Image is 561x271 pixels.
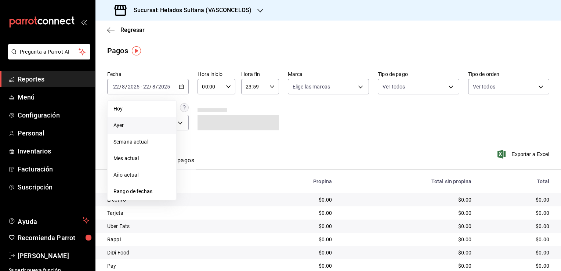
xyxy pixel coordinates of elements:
label: Tipo de pago [378,72,459,77]
span: / [149,84,152,90]
div: Total sin propina [344,178,471,184]
div: $0.00 [344,249,471,256]
div: Pay [107,262,250,270]
div: Pagos [107,45,128,56]
div: $0.00 [483,209,549,217]
span: Ayer [113,122,170,129]
div: $0.00 [262,236,332,243]
span: / [125,84,127,90]
span: Ver todos [383,83,405,90]
div: $0.00 [344,262,471,270]
label: Marca [288,72,369,77]
div: $0.00 [262,249,332,256]
input: -- [113,84,119,90]
span: Semana actual [113,138,170,146]
div: Uber Eats [107,223,250,230]
span: Regresar [120,26,145,33]
span: Reportes [18,74,89,84]
label: Fecha [107,72,189,77]
span: Recomienda Parrot [18,233,89,243]
div: Efectivo [107,196,250,203]
button: open_drawer_menu [81,19,87,25]
span: Pregunta a Parrot AI [20,48,79,56]
span: Elige las marcas [293,83,330,90]
input: -- [122,84,125,90]
input: -- [152,84,156,90]
div: $0.00 [262,209,332,217]
div: $0.00 [262,262,332,270]
button: Regresar [107,26,145,33]
span: Inventarios [18,146,89,156]
span: Año actual [113,171,170,179]
span: Facturación [18,164,89,174]
span: - [141,84,142,90]
div: $0.00 [483,262,549,270]
span: Ayuda [18,216,80,225]
div: Propina [262,178,332,184]
div: Tarjeta [107,209,250,217]
div: $0.00 [344,236,471,243]
span: Hoy [113,105,170,113]
div: $0.00 [483,223,549,230]
div: Rappi [107,236,250,243]
div: $0.00 [344,196,471,203]
span: Suscripción [18,182,89,192]
span: Mes actual [113,155,170,162]
div: $0.00 [483,196,549,203]
span: Configuración [18,110,89,120]
div: $0.00 [483,249,549,256]
button: Exportar a Excel [499,150,549,159]
input: ---- [158,84,170,90]
div: $0.00 [262,196,332,203]
h3: Sucursal: Helados Sultana (VASCONCELOS) [128,6,251,15]
a: Pregunta a Parrot AI [5,53,90,61]
span: Personal [18,128,89,138]
label: Tipo de orden [468,72,549,77]
input: ---- [127,84,140,90]
img: Tooltip marker [132,46,141,55]
div: Total [483,178,549,184]
span: Menú [18,92,89,102]
button: Ver pagos [167,157,194,169]
span: / [156,84,158,90]
label: Hora inicio [198,72,235,77]
button: Pregunta a Parrot AI [8,44,90,59]
div: DiDi Food [107,249,250,256]
span: [PERSON_NAME] [18,251,89,261]
label: Hora fin [241,72,279,77]
div: $0.00 [483,236,549,243]
div: $0.00 [262,223,332,230]
span: Ver todos [473,83,495,90]
input: -- [143,84,149,90]
div: $0.00 [344,209,471,217]
div: Tipo de pago [107,178,250,184]
div: $0.00 [344,223,471,230]
span: Rango de fechas [113,188,170,195]
span: / [119,84,122,90]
